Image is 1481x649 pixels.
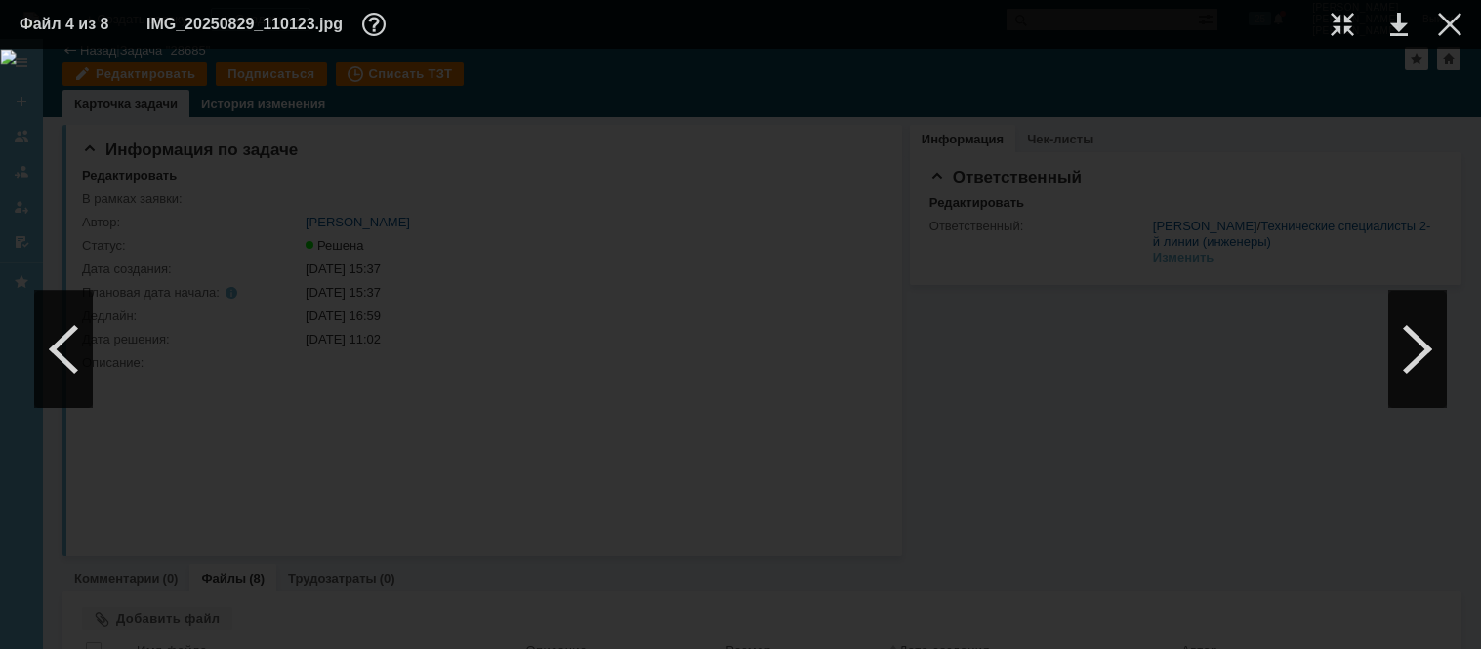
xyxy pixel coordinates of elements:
div: Скачать файл [1390,13,1408,36]
div: Следующий файл [1388,291,1447,408]
div: Файл 4 из 8 [20,17,117,32]
div: Уменьшить масштаб [1331,13,1354,36]
div: Закрыть окно (Esc) [1438,13,1461,36]
div: Дополнительная информация о файле (F11) [362,13,391,36]
div: Предыдущий файл [34,291,93,408]
div: IMG_20250829_110123.jpg [146,13,391,36]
